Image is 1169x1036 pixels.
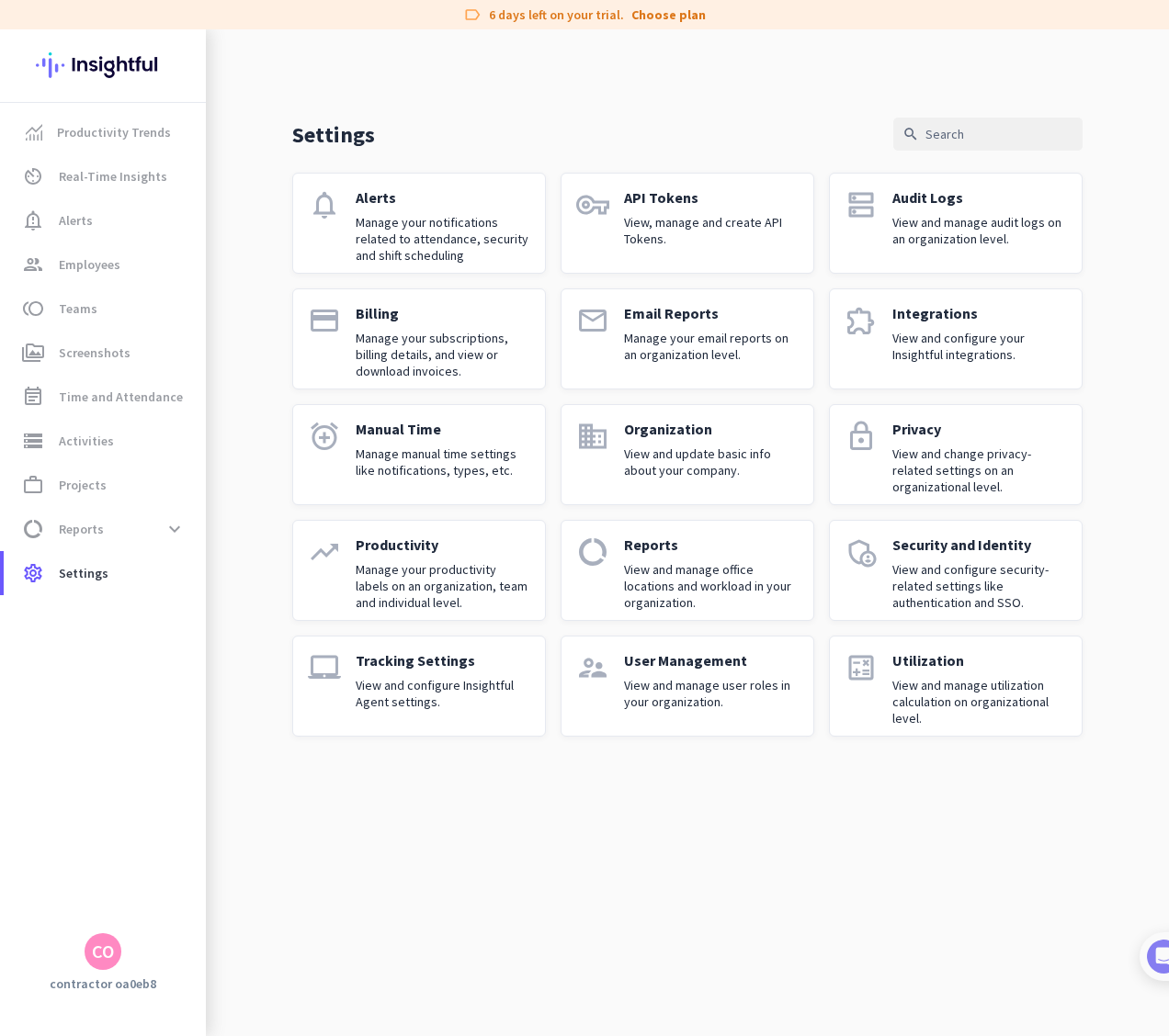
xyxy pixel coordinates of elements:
[892,330,1067,363] p: View and configure your Insightful integrations.
[893,118,1083,151] input: Search
[292,173,546,274] a: notificationsAlertsManage your notifications related to attendance, security and shift scheduling
[892,677,1067,726] p: View and manage utilization calculation on organizational level.
[624,445,799,479] p: View and update basic info about your company.
[308,420,341,453] i: alarm_add
[308,304,341,337] i: payment
[892,188,1067,207] p: Audit Logs
[576,188,609,221] i: vpn_key
[356,330,530,379] p: Manage your subscriptions, billing details, and view or download invoices.
[576,420,609,453] i: domain
[4,110,206,154] a: menu-itemProductivity Trends
[59,165,167,187] span: Real-Time Insights
[59,253,120,276] span: Employees
[463,6,482,24] i: label
[829,288,1083,389] a: extensionIntegrationsView and configure your Insightful integrations.
[22,298,44,320] i: toll
[57,121,171,143] span: Productivity Trends
[4,419,206,463] a: storageActivities
[624,214,799,247] p: View, manage and create API Tokens.
[561,404,814,505] a: domainOrganizationView and update basic info about your company.
[576,535,609,569] i: data_usage
[4,331,206,375] a: perm_mediaScreenshots
[845,651,878,684] i: calculate
[356,304,530,322] p: Billing
[4,375,206,419] a: event_noteTime and Attendance
[26,124,42,141] img: menu-item
[829,173,1083,274] a: dnsAudit LogsView and manage audit logs on an organization level.
[4,507,206,551] a: data_usageReportsexpand_more
[4,551,206,595] a: settingsSettings
[892,304,1067,322] p: Integrations
[356,561,530,611] p: Manage your productivity labels on an organization, team and individual level.
[892,214,1067,247] p: View and manage audit logs on an organization level.
[22,430,44,452] i: storage
[576,304,609,337] i: email
[576,651,609,684] i: supervisor_account
[356,535,530,554] p: Productivity
[22,342,44,364] i: perm_media
[845,420,878,453] i: lock
[624,677,799,710] p: View and manage user roles in your organization.
[356,214,530,264] p: Manage your notifications related to attendance, security and shift scheduling
[892,651,1067,670] p: Utilization
[292,120,375,149] p: Settings
[845,535,878,569] i: admin_panel_settings
[624,330,799,363] p: Manage your email reports on an organization level.
[892,561,1067,611] p: View and configure security-related settings like authentication and SSO.
[22,562,44,584] i: settings
[561,288,814,389] a: emailEmail ReportsManage your email reports on an organization level.
[59,298,97,320] span: Teams
[892,420,1067,438] p: Privacy
[631,6,706,24] a: Choose plan
[561,636,814,737] a: supervisor_accountUser ManagementView and manage user roles in your organization.
[292,404,546,505] a: alarm_addManual TimeManage manual time settings like notifications, types, etc.
[892,535,1067,554] p: Security and Identity
[4,463,206,507] a: work_outlineProjects
[292,636,546,737] a: laptop_macTracking SettingsView and configure Insightful Agent settings.
[829,404,1083,505] a: lockPrivacyView and change privacy-related settings on an organizational level.
[845,304,878,337] i: extension
[4,287,206,331] a: tollTeams
[624,535,799,554] p: Reports
[356,651,530,670] p: Tracking Settings
[22,474,44,496] i: work_outline
[59,518,104,540] span: Reports
[356,420,530,438] p: Manual Time
[59,474,107,496] span: Projects
[624,188,799,207] p: API Tokens
[22,518,44,540] i: data_usage
[561,173,814,274] a: vpn_keyAPI TokensView, manage and create API Tokens.
[59,562,108,584] span: Settings
[59,430,114,452] span: Activities
[59,342,131,364] span: Screenshots
[829,520,1083,621] a: admin_panel_settingsSecurity and IdentityView and configure security-related settings like authen...
[158,512,191,546] button: expand_more
[59,209,93,231] span: Alerts
[308,651,341,684] i: laptop_mac
[892,445,1067,495] p: View and change privacy-related settings on an organizational level.
[292,288,546,389] a: paymentBillingManage your subscriptions, billing details, and view or download invoices.
[92,942,114,961] div: CO
[22,253,44,276] i: group
[4,154,206,198] a: av_timerReal-Time Insights
[292,520,546,621] a: trending_upProductivityManage your productivity labels on an organization, team and individual le...
[308,188,341,221] i: notifications
[561,520,814,621] a: data_usageReportsView and manage office locations and workload in your organization.
[36,29,170,101] img: Insightful logo
[356,188,530,207] p: Alerts
[22,165,44,187] i: av_timer
[902,126,919,142] i: search
[624,304,799,322] p: Email Reports
[308,535,341,569] i: trending_up
[624,561,799,611] p: View and manage office locations and workload in your organization.
[356,677,530,710] p: View and configure Insightful Agent settings.
[356,445,530,479] p: Manage manual time settings like notifications, types, etc.
[829,636,1083,737] a: calculateUtilizationView and manage utilization calculation on organizational level.
[624,651,799,670] p: User Management
[4,242,206,287] a: groupEmployees
[624,420,799,438] p: Organization
[845,188,878,221] i: dns
[22,386,44,408] i: event_note
[59,386,183,408] span: Time and Attendance
[22,209,44,231] i: notification_important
